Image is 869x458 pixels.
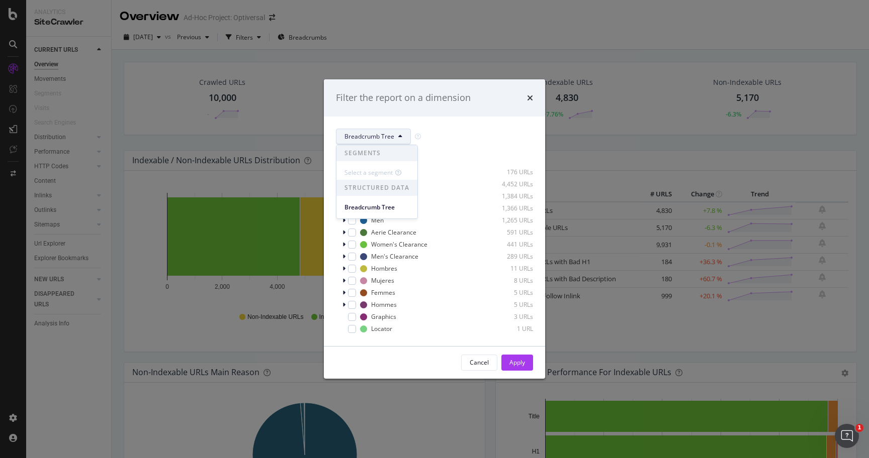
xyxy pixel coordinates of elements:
[484,240,533,249] div: 441 URLs
[855,424,863,432] span: 1
[484,192,533,200] div: 1,384 URLs
[461,355,497,371] button: Cancel
[484,228,533,237] div: 591 URLs
[484,204,533,212] div: 1,366 URLs
[371,252,418,261] div: Men's Clearance
[484,312,533,321] div: 3 URLs
[484,300,533,309] div: 5 URLs
[344,203,409,212] span: Breadcrumb Tree
[371,216,384,224] div: Men
[344,168,401,177] div: Select a segment
[484,264,533,273] div: 11 URLs
[336,180,417,196] span: STRUCTURED DATA
[371,324,392,333] div: Locator
[371,312,396,321] div: Graphics
[484,168,533,176] div: 176 URLs
[371,300,397,309] div: Hommes
[371,288,395,297] div: Femmes
[336,153,533,161] div: Select all data available
[484,180,533,188] div: 4,452 URLs
[470,358,489,367] div: Cancel
[371,240,427,249] div: Women's Clearance
[336,91,471,104] div: Filter the report on a dimension
[484,324,533,333] div: 1 URL
[509,358,525,367] div: Apply
[527,91,533,104] div: times
[371,276,394,285] div: Mujeres
[484,252,533,261] div: 289 URLs
[336,129,411,145] button: Breadcrumb Tree
[371,228,416,237] div: Aerie Clearance
[484,288,533,297] div: 5 URLs
[484,276,533,285] div: 8 URLs
[336,145,417,161] span: SEGMENTS
[324,79,545,379] div: modal
[501,355,533,371] button: Apply
[484,216,533,224] div: 1,265 URLs
[835,424,859,448] iframe: Intercom live chat
[344,132,394,141] span: Breadcrumb Tree
[371,264,397,273] div: Hombres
